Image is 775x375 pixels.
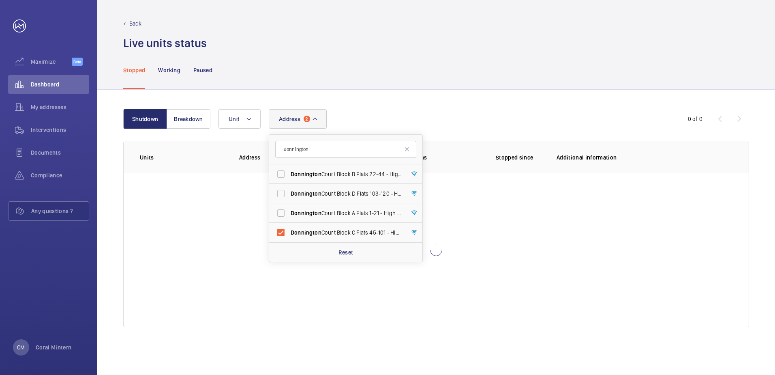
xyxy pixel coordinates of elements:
[193,66,212,74] p: Paused
[291,209,402,217] span: Court Block A Flats 1-21 - High Risk Building - [STREET_ADDRESS]
[36,343,72,351] p: Coral Mintern
[158,66,180,74] p: Working
[218,109,261,129] button: Unit
[688,115,702,123] div: 0 of 0
[269,109,327,129] button: Address2
[291,228,402,237] span: Court Block C Flats 45-101 - High Risk Building - [STREET_ADDRESS]
[496,153,544,162] p: Stopped since
[239,153,354,162] p: Address
[291,171,321,177] span: Donnington
[123,109,167,129] button: Shutdown
[167,109,210,129] button: Breakdown
[291,170,402,178] span: Court Block B Flats 22-44 - High Risk Building - [STREET_ADDRESS]
[140,153,226,162] p: Units
[123,66,145,74] p: Stopped
[31,103,89,111] span: My addresses
[72,58,83,66] span: Beta
[275,141,416,158] input: Search by address
[31,207,89,215] span: Any questions ?
[338,248,353,256] p: Reset
[557,153,732,162] p: Additional information
[17,343,25,351] p: CM
[129,19,141,28] p: Back
[291,190,402,198] span: Court Block D Flats 103-120 - High Risk Building - [STREET_ADDRESS]
[279,116,300,122] span: Address
[123,36,207,51] h1: Live units status
[291,229,321,236] span: Donnington
[31,80,89,88] span: Dashboard
[291,190,321,197] span: Donnington
[304,116,310,122] span: 2
[229,116,239,122] span: Unit
[31,149,89,157] span: Documents
[31,126,89,134] span: Interventions
[31,58,72,66] span: Maximize
[291,210,321,216] span: Donnington
[31,171,89,179] span: Compliance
